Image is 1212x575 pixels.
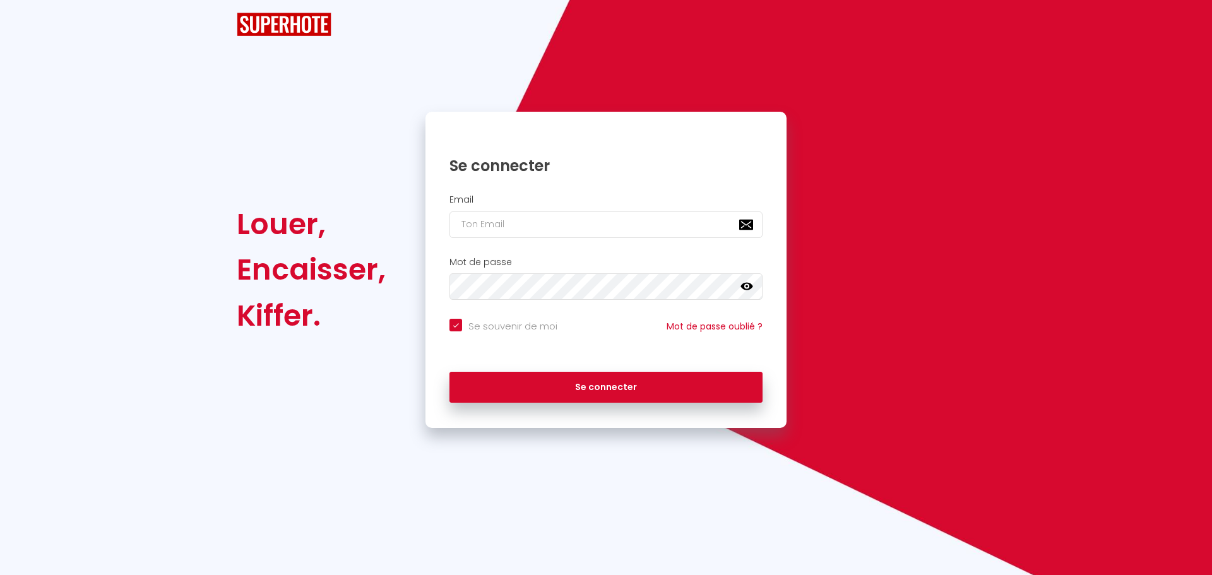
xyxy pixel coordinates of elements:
[449,211,763,238] input: Ton Email
[449,156,763,175] h1: Se connecter
[449,194,763,205] h2: Email
[237,247,386,292] div: Encaisser,
[667,320,763,333] a: Mot de passe oublié ?
[237,201,386,247] div: Louer,
[237,293,386,338] div: Kiffer.
[449,372,763,403] button: Se connecter
[449,257,763,268] h2: Mot de passe
[237,13,331,36] img: SuperHote logo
